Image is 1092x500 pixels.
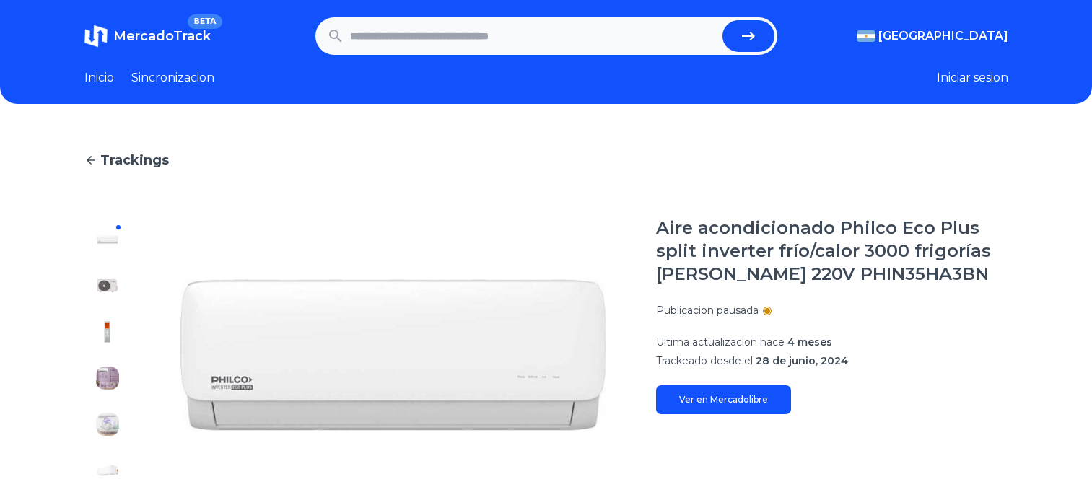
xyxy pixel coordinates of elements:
img: Aire acondicionado Philco Eco Plus split inverter frío/calor 3000 frigorías blanco 220V PHIN35HA3BN [96,367,119,390]
img: Aire acondicionado Philco Eco Plus split inverter frío/calor 3000 frigorías blanco 220V PHIN35HA3BN [96,274,119,297]
span: 28 de junio, 2024 [756,354,848,367]
img: MercadoTrack [84,25,108,48]
img: Aire acondicionado Philco Eco Plus split inverter frío/calor 3000 frigorías blanco 220V PHIN35HA3BN [96,228,119,251]
a: MercadoTrackBETA [84,25,211,48]
span: MercadoTrack [113,28,211,44]
span: Trackings [100,150,169,170]
img: Aire acondicionado Philco Eco Plus split inverter frío/calor 3000 frigorías blanco 220V PHIN35HA3BN [96,320,119,343]
img: Argentina [857,30,875,42]
span: BETA [188,14,222,29]
button: [GEOGRAPHIC_DATA] [857,27,1008,45]
a: Sincronizacion [131,69,214,87]
span: [GEOGRAPHIC_DATA] [878,27,1008,45]
span: Trackeado desde el [656,354,753,367]
img: Aire acondicionado Philco Eco Plus split inverter frío/calor 3000 frigorías blanco 220V PHIN35HA3BN [160,216,627,494]
a: Inicio [84,69,114,87]
img: Aire acondicionado Philco Eco Plus split inverter frío/calor 3000 frigorías blanco 220V PHIN35HA3BN [96,459,119,482]
span: Ultima actualizacion hace [656,335,785,348]
button: Iniciar sesion [937,69,1008,87]
h1: Aire acondicionado Philco Eco Plus split inverter frío/calor 3000 frigorías [PERSON_NAME] 220V PH... [656,216,1008,286]
img: Aire acondicionado Philco Eco Plus split inverter frío/calor 3000 frigorías blanco 220V PHIN35HA3BN [96,413,119,436]
span: 4 meses [787,335,832,348]
a: Trackings [84,150,1008,170]
p: Publicacion pausada [656,303,759,317]
a: Ver en Mercadolibre [656,385,791,414]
